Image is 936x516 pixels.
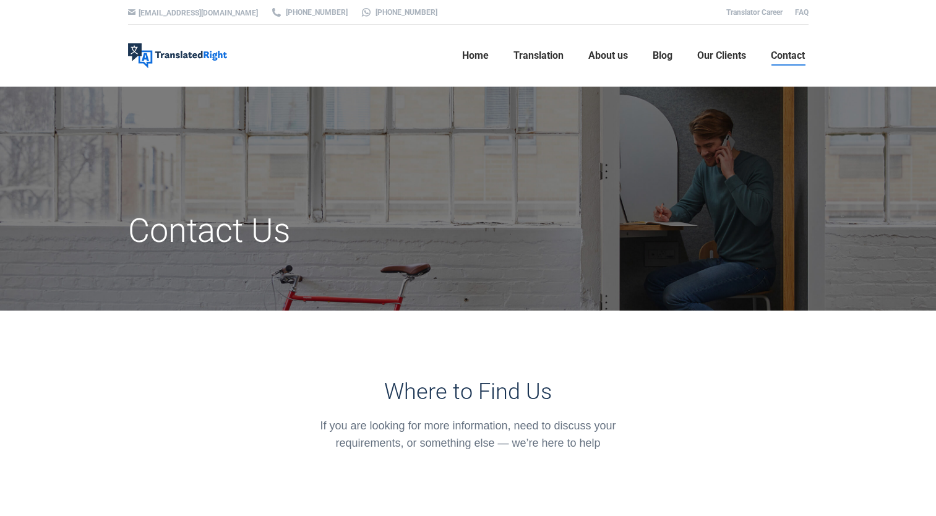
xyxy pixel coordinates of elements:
[585,36,632,75] a: About us
[510,36,567,75] a: Translation
[458,36,492,75] a: Home
[795,8,809,17] a: FAQ
[588,49,628,62] span: About us
[303,379,633,405] h3: Where to Find Us
[697,49,746,62] span: Our Clients
[767,36,809,75] a: Contact
[128,43,227,68] img: Translated Right
[139,9,258,17] a: [EMAIL_ADDRESS][DOMAIN_NAME]
[693,36,750,75] a: Our Clients
[653,49,672,62] span: Blog
[270,7,348,18] a: [PHONE_NUMBER]
[649,36,676,75] a: Blog
[462,49,489,62] span: Home
[513,49,564,62] span: Translation
[360,7,437,18] a: [PHONE_NUMBER]
[726,8,783,17] a: Translator Career
[771,49,805,62] span: Contact
[303,417,633,452] div: If you are looking for more information, need to discuss your requirements, or something else — w...
[128,210,575,251] h1: Contact Us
